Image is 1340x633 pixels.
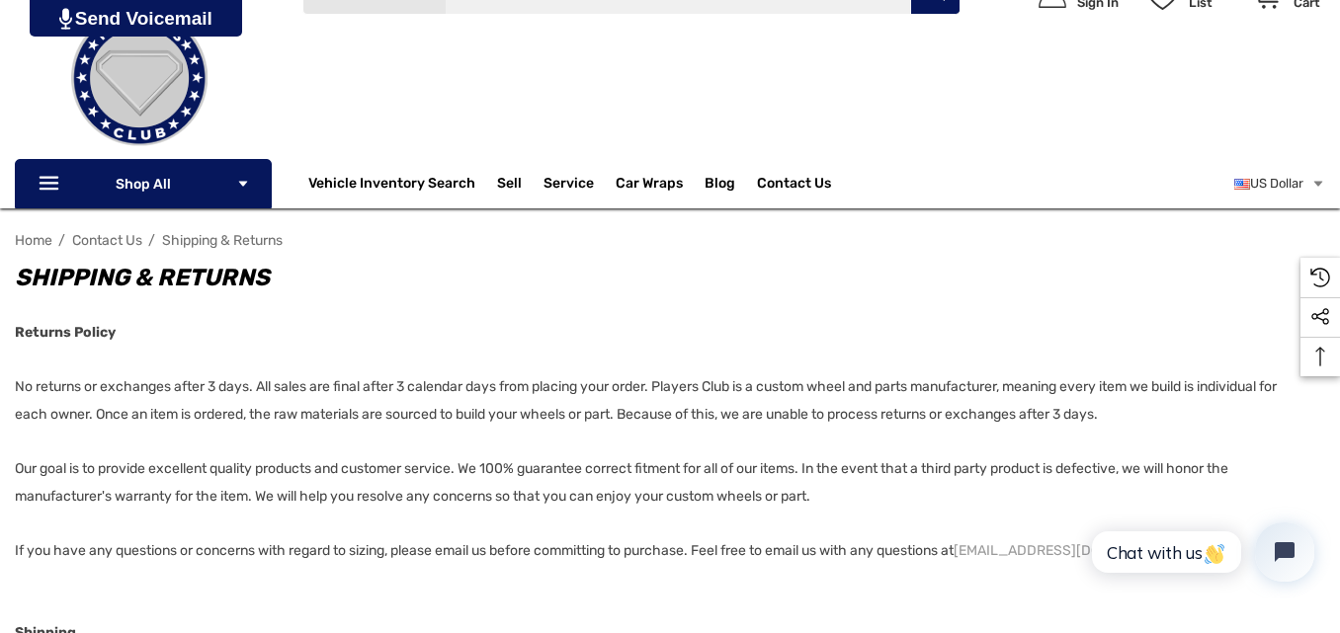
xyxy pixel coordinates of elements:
[1234,164,1325,203] a: USD
[15,258,1325,297] h1: Shipping & Returns
[15,223,1325,258] nav: Breadcrumb
[162,232,283,249] a: Shipping & Returns
[1310,307,1330,327] svg: Social Media
[37,173,66,196] svg: Icon Line
[616,164,705,203] a: Car Wraps
[72,232,142,249] a: Contact Us
[544,175,594,197] a: Service
[15,378,1277,423] em: No returns or exchanges after 3 days. All sales are final after 3 calendar days from placing your...
[236,177,250,191] svg: Icon Arrow Down
[15,159,272,208] p: Shop All
[15,232,52,249] a: Home
[616,175,683,197] span: Car Wraps
[497,164,544,203] a: Sell
[1300,347,1340,366] svg: Top
[15,455,1325,511] p: Our goal is to provide excellent quality products and customer service. We 100% guarantee correct...
[757,175,831,197] a: Contact Us
[954,537,1186,565] a: [EMAIL_ADDRESS][DOMAIN_NAME]
[15,537,1325,565] p: If you have any questions or concerns with regard to sizing, please email us before committing to...
[15,324,116,341] strong: Returns Policy
[705,175,735,197] a: Blog
[1070,506,1331,598] iframe: Tidio Chat
[1310,268,1330,287] svg: Recently Viewed
[308,175,475,197] a: Vehicle Inventory Search
[497,175,522,197] span: Sell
